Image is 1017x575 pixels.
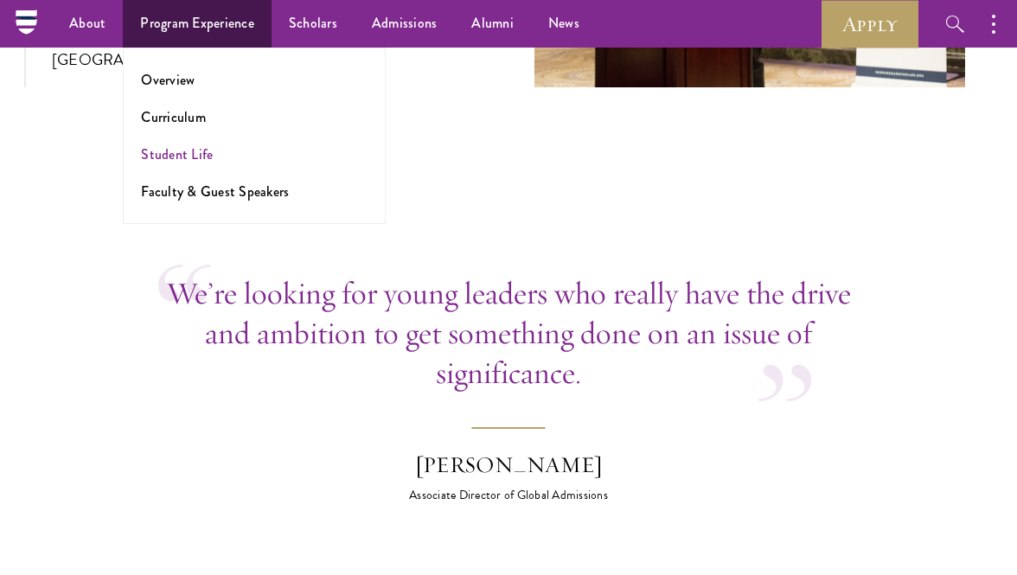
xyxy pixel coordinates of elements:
[141,107,206,127] a: Curriculum
[141,182,289,201] a: Faculty & Guest Speakers
[357,449,660,482] div: [PERSON_NAME]
[158,273,859,393] p: We’re looking for young leaders who really have the drive and ambition to get something done on a...
[357,487,660,504] div: Associate Director of Global Admissions
[141,144,213,164] a: Student Life
[141,70,195,90] a: Overview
